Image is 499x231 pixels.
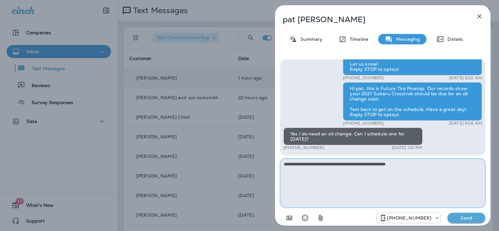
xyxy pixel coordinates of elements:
[283,128,423,145] div: Yes I do need an oil change. Can I schedule one for [DATE]?
[393,37,420,42] p: Messaging
[298,211,312,224] button: Select an emoji
[449,121,482,126] p: [DATE] 8:26 AM
[377,214,441,222] div: +1 (928) 232-1970
[453,215,480,221] p: Send
[297,37,322,42] p: Summary
[283,211,296,224] button: Add in a premade template
[447,213,485,223] button: Send
[343,82,482,121] div: Hi pat, this is Future Tire Pinetop. Our records show your 2021 Subaru Crosstrek should be due fo...
[343,75,384,81] p: [PHONE_NUMBER]
[449,75,482,81] p: [DATE] 8:22 AM
[343,121,384,126] p: [PHONE_NUMBER]
[346,37,368,42] p: Timeline
[444,37,463,42] p: Details
[283,15,461,24] p: pat [PERSON_NAME]
[283,145,324,150] p: [PHONE_NUMBER]
[392,145,423,150] p: [DATE] 1:51 PM
[387,215,431,221] p: [PHONE_NUMBER]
